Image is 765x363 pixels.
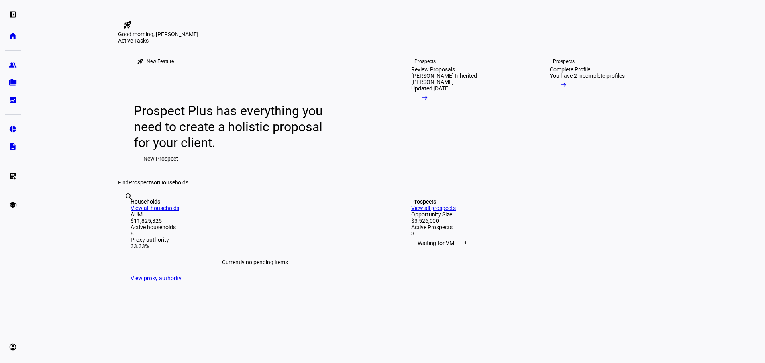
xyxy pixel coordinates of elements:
[129,179,154,186] span: Prospects
[131,224,379,230] div: Active households
[411,211,660,218] div: Opportunity Size
[559,81,567,89] mat-icon: arrow_right_alt
[411,224,660,230] div: Active Prospects
[131,205,179,211] a: View all households
[134,151,188,167] button: New Prospect
[5,121,21,137] a: pie_chart
[421,94,429,102] mat-icon: arrow_right_alt
[131,211,379,218] div: AUM
[398,44,531,179] a: ProspectsReview Proposals[PERSON_NAME] Inherited [PERSON_NAME]Updated [DATE]
[134,103,330,151] div: Prospect Plus has everything you need to create a holistic proposal for your client.
[131,237,379,243] div: Proxy authority
[411,205,456,211] a: View all prospects
[9,32,17,40] eth-mat-symbol: home
[537,44,669,179] a: ProspectsComplete ProfileYou have 2 incomplete profiles
[5,75,21,90] a: folder_copy
[118,179,673,186] div: Find or
[143,151,178,167] span: New Prospect
[5,139,21,155] a: description
[462,240,469,246] span: 1
[159,179,188,186] span: Households
[411,237,660,249] div: Waiting for VME
[411,198,660,205] div: Prospects
[411,85,450,92] div: Updated [DATE]
[411,66,455,73] div: Review Proposals
[118,31,673,37] div: Good morning, [PERSON_NAME]
[131,249,379,275] div: Currently no pending items
[550,66,590,73] div: Complete Profile
[414,58,436,65] div: Prospects
[411,73,518,85] div: [PERSON_NAME] Inherited [PERSON_NAME]
[137,58,143,65] mat-icon: rocket_launch
[9,61,17,69] eth-mat-symbol: group
[118,37,673,44] div: Active Tasks
[131,230,379,237] div: 8
[5,28,21,44] a: home
[553,58,575,65] div: Prospects
[9,343,17,351] eth-mat-symbol: account_circle
[411,218,660,224] div: $3,526,000
[9,143,17,151] eth-mat-symbol: description
[550,73,625,79] div: You have 2 incomplete profiles
[9,78,17,86] eth-mat-symbol: folder_copy
[123,20,132,29] mat-icon: rocket_launch
[124,203,126,212] input: Enter name of prospect or household
[131,275,182,281] a: View proxy authority
[9,10,17,18] eth-mat-symbol: left_panel_open
[131,198,379,205] div: Households
[5,92,21,108] a: bid_landscape
[5,57,21,73] a: group
[9,172,17,180] eth-mat-symbol: list_alt_add
[124,192,134,202] mat-icon: search
[411,230,660,237] div: 3
[9,201,17,209] eth-mat-symbol: school
[9,125,17,133] eth-mat-symbol: pie_chart
[9,96,17,104] eth-mat-symbol: bid_landscape
[147,58,174,65] div: New Feature
[131,218,379,224] div: $11,825,325
[131,243,379,249] div: 33.33%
